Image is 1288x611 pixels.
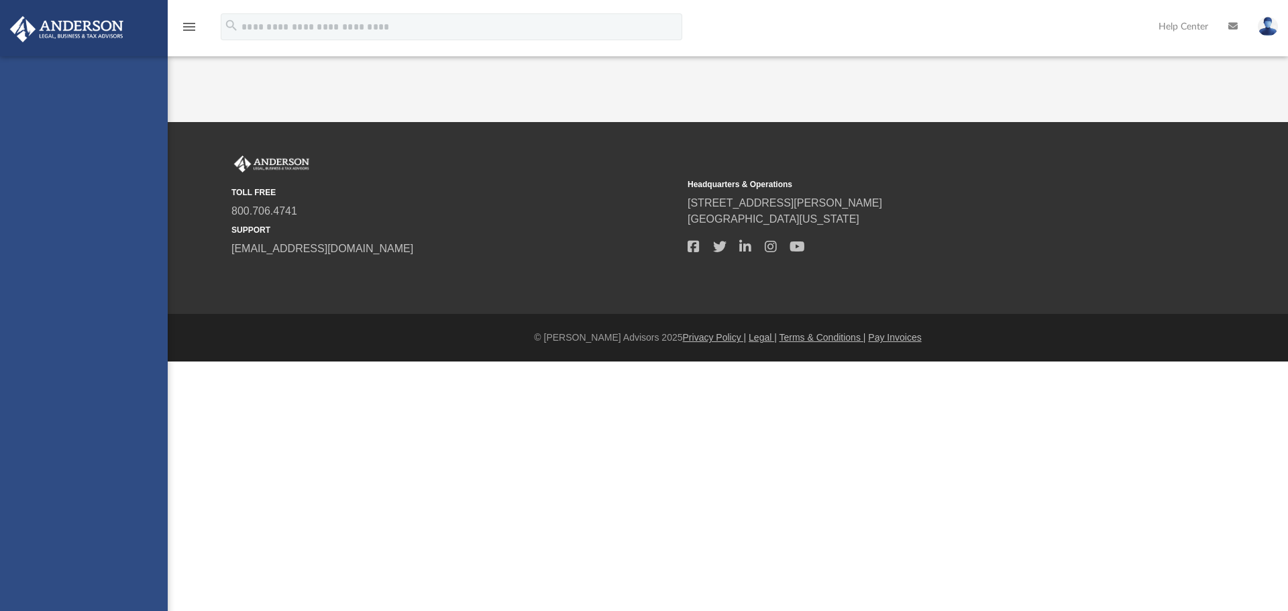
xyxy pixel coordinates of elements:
small: TOLL FREE [231,186,678,199]
i: search [224,18,239,33]
img: User Pic [1258,17,1278,36]
small: SUPPORT [231,224,678,236]
a: menu [181,25,197,35]
a: [EMAIL_ADDRESS][DOMAIN_NAME] [231,243,413,254]
div: © [PERSON_NAME] Advisors 2025 [168,331,1288,345]
a: Pay Invoices [868,332,921,343]
a: Privacy Policy | [683,332,747,343]
a: [STREET_ADDRESS][PERSON_NAME] [688,197,882,209]
a: Terms & Conditions | [780,332,866,343]
img: Anderson Advisors Platinum Portal [231,156,312,173]
a: 800.706.4741 [231,205,297,217]
img: Anderson Advisors Platinum Portal [6,16,127,42]
i: menu [181,19,197,35]
a: [GEOGRAPHIC_DATA][US_STATE] [688,213,859,225]
a: Legal | [749,332,777,343]
small: Headquarters & Operations [688,178,1134,190]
